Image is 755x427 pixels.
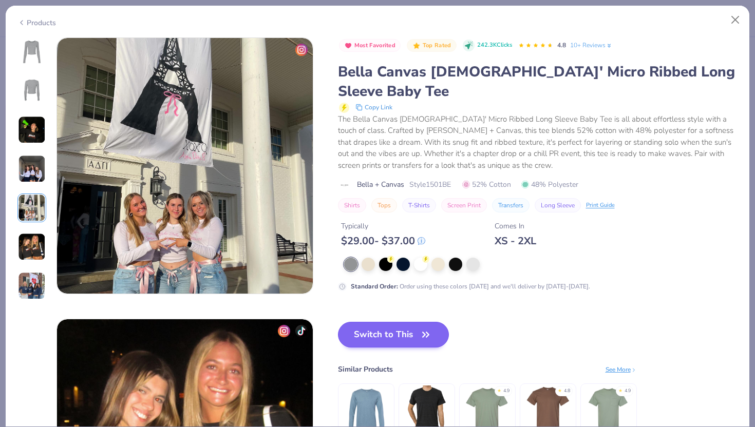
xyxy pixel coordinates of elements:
button: T-Shirts [402,198,436,212]
button: Shirts [338,198,366,212]
img: Top Rated sort [412,42,421,50]
span: 4.8 [557,41,566,49]
img: insta-icon.png [278,325,290,337]
img: Back [20,79,44,103]
img: User generated content [18,272,46,300]
img: Most Favorited sort [344,42,352,50]
div: 4.9 [625,387,631,395]
img: User generated content [18,194,46,222]
div: Bella Canvas [DEMOGRAPHIC_DATA]' Micro Ribbed Long Sleeve Baby Tee [338,62,738,101]
button: Long Sleeve [535,198,581,212]
div: Print Guide [586,201,615,210]
img: tiktok-icon.png [295,325,308,337]
button: Badge Button [407,39,456,52]
a: 10+ Reviews [570,41,613,50]
img: User generated content [18,116,46,144]
div: ★ [618,387,622,392]
span: Top Rated [423,43,451,48]
img: User generated content [18,155,46,183]
span: 48% Polyester [521,179,578,190]
div: 4.8 [564,387,570,395]
button: Close [726,10,745,30]
img: insta-icon.png [295,44,308,56]
div: Order using these colors [DATE] and we'll deliver by [DATE]-[DATE]. [351,282,590,291]
button: Switch to This [338,322,449,347]
div: 4.8 Stars [518,37,553,54]
span: Style 1501BE [409,179,451,190]
div: Products [17,17,56,28]
div: Typically [341,221,425,231]
button: copy to clipboard [352,101,395,113]
div: See More [606,365,637,374]
span: 52% Cotton [462,179,511,190]
strong: Standard Order : [351,282,398,290]
div: Similar Products [338,364,393,375]
div: ★ [558,387,562,392]
button: Badge Button [339,39,401,52]
div: $ 29.00 - $ 37.00 [341,235,425,247]
img: 82aa5238-26c2-411b-adba-8c0acc55282d [57,38,313,294]
div: 4.9 [503,387,509,395]
img: Front [20,40,44,64]
button: Transfers [492,198,530,212]
img: brand logo [338,181,352,189]
div: Comes In [495,221,536,231]
button: Tops [371,198,397,212]
span: 242.3K Clicks [477,41,512,50]
span: Bella + Canvas [357,179,404,190]
button: Screen Print [441,198,487,212]
div: XS - 2XL [495,235,536,247]
div: The Bella Canvas [DEMOGRAPHIC_DATA]' Micro Ribbed Long Sleeve Baby Tee is all about effortless st... [338,113,738,171]
img: User generated content [18,233,46,261]
div: ★ [497,387,501,392]
span: Most Favorited [354,43,395,48]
